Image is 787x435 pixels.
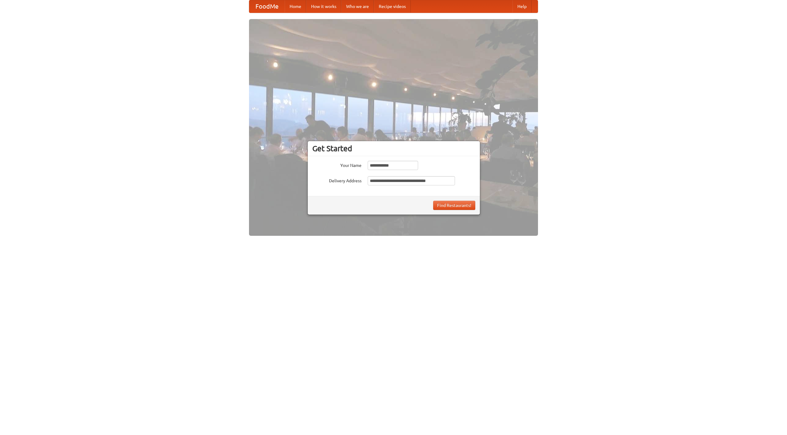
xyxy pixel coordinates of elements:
a: Home [285,0,306,13]
h3: Get Started [312,144,475,153]
a: FoodMe [249,0,285,13]
a: Recipe videos [374,0,411,13]
a: How it works [306,0,341,13]
a: Who we are [341,0,374,13]
label: Delivery Address [312,176,362,184]
button: Find Restaurants! [433,201,475,210]
label: Your Name [312,161,362,168]
a: Help [512,0,532,13]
